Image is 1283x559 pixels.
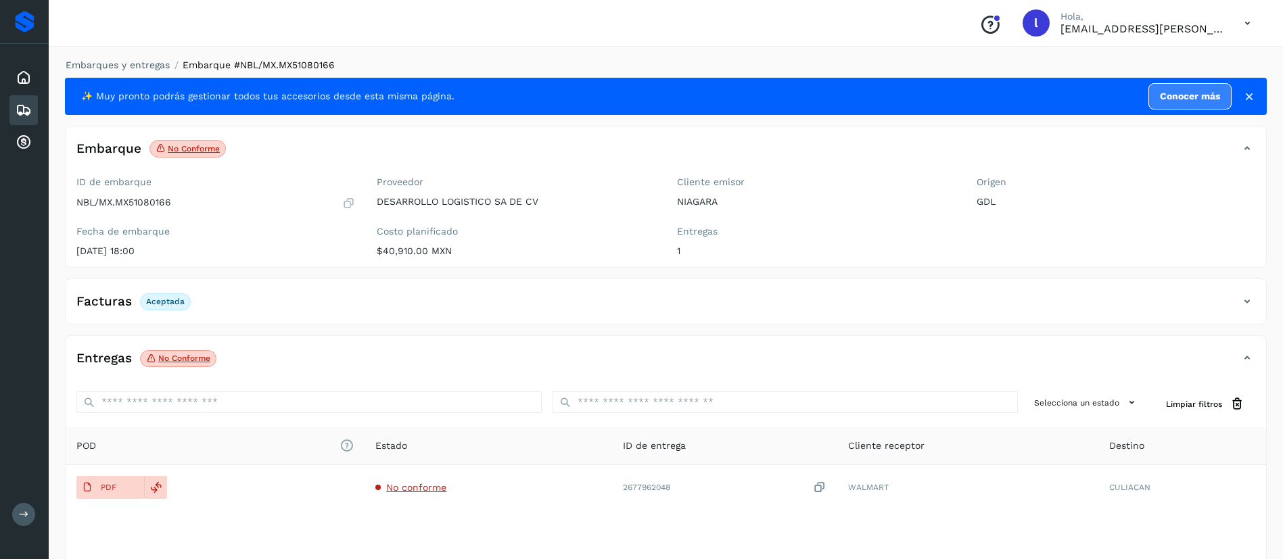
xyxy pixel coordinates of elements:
h4: Embarque [76,141,141,157]
button: Selecciona un estado [1029,391,1144,414]
label: Fecha de embarque [76,226,355,237]
span: Cliente receptor [848,439,925,453]
p: DESARROLLO LOGISTICO SA DE CV [377,196,655,208]
span: ✨ Muy pronto podrás gestionar todos tus accesorios desde esta misma página. [81,89,454,103]
p: 1 [677,245,956,257]
h4: Facturas [76,294,132,310]
p: No conforme [158,354,210,363]
label: Costo planificado [377,226,655,237]
span: Destino [1109,439,1144,453]
p: NIAGARA [677,196,956,208]
button: Limpiar filtros [1155,391,1255,416]
label: Origen [977,176,1255,188]
div: Embarques [9,95,38,125]
span: Limpiar filtros [1166,398,1222,410]
p: [DATE] 18:00 [76,245,355,257]
div: Reemplazar POD [144,476,167,499]
div: Cuentas por cobrar [9,128,38,157]
td: CULIACAN [1098,465,1266,510]
p: $40,910.00 MXN [377,245,655,257]
span: POD [76,439,354,453]
a: Embarques y entregas [66,59,170,70]
a: Conocer más [1148,83,1232,110]
label: ID de embarque [76,176,355,188]
label: Proveedor [377,176,655,188]
label: Cliente emisor [677,176,956,188]
span: ID de entrega [623,439,686,453]
p: GDL [977,196,1255,208]
div: EmbarqueNo conforme [66,137,1266,171]
span: No conforme [386,482,446,493]
h4: Entregas [76,351,132,366]
div: Inicio [9,63,38,93]
p: NBL/MX.MX51080166 [76,197,171,208]
div: FacturasAceptada [66,290,1266,324]
span: Estado [375,439,407,453]
p: Hola, [1060,11,1223,22]
td: WALMART [837,465,1098,510]
div: 2677962048 [623,481,826,495]
span: Embarque #NBL/MX.MX51080166 [183,59,335,70]
div: EntregasNo conforme [66,347,1266,381]
p: lauraamalia.castillo@xpertal.com [1060,22,1223,35]
p: No conforme [168,144,220,153]
p: Aceptada [146,297,185,306]
p: PDF [101,483,116,492]
nav: breadcrumb [65,58,1267,72]
label: Entregas [677,226,956,237]
button: PDF [76,476,144,499]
